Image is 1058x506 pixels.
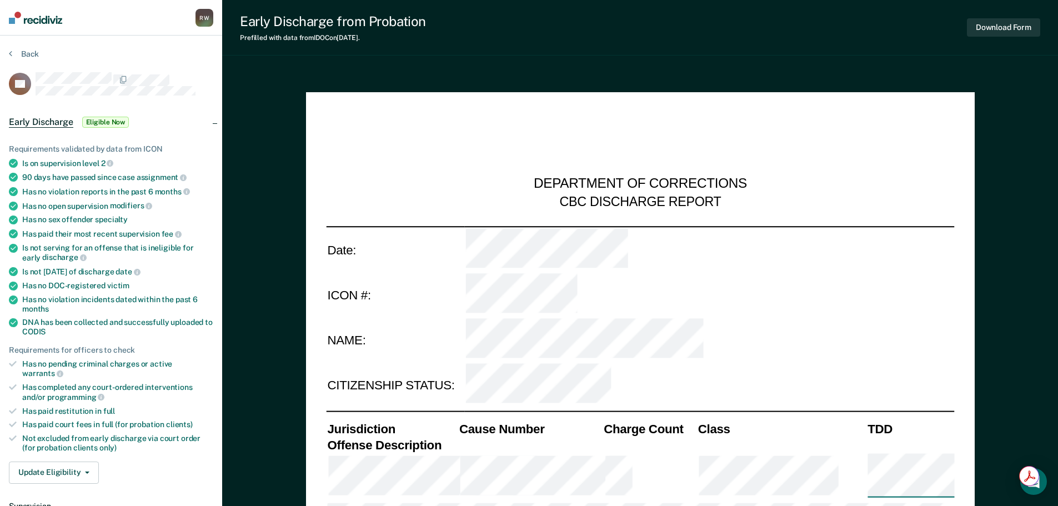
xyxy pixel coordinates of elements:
button: RW [195,9,213,27]
div: Has no pending criminal charges or active [22,359,213,378]
span: clients) [166,420,193,429]
div: Has no violation incidents dated within the past 6 [22,295,213,314]
div: Has no DOC-registered [22,281,213,290]
span: victim [107,281,129,290]
th: Charge Count [603,420,697,437]
span: Eligible Now [82,117,129,128]
button: Download Form [967,18,1040,37]
div: Has paid their most recent supervision [22,229,213,239]
div: R W [195,9,213,27]
div: 90 days have passed since case [22,172,213,182]
td: CITIZENSHIP STATUS: [326,363,464,409]
div: Prefilled with data from IDOC on [DATE] . [240,34,426,42]
span: CODIS [22,327,46,336]
div: CBC DISCHARGE REPORT [559,193,721,210]
div: Is on supervision level [22,158,213,168]
span: fee [162,229,182,238]
div: Is not serving for an offense that is ineligible for early [22,243,213,262]
span: specialty [95,215,128,224]
th: Cause Number [458,420,602,437]
td: Date: [326,226,464,272]
div: Has completed any court-ordered interventions and/or [22,383,213,402]
span: discharge [42,253,87,262]
span: months [155,187,190,196]
span: modifiers [110,201,153,210]
button: Back [9,49,39,59]
div: Has paid court fees in full (for probation [22,420,213,429]
span: assignment [137,173,187,182]
div: DNA has been collected and successfully uploaded to [22,318,213,337]
th: Offense Description [326,437,458,453]
div: Requirements for officers to check [9,345,213,355]
th: Class [696,420,866,437]
div: DEPARTMENT OF CORRECTIONS [534,176,747,193]
div: Requirements validated by data from ICON [9,144,213,154]
th: Jurisdiction [326,420,458,437]
span: warrants [22,369,63,378]
th: TDD [866,420,954,437]
div: Is not [DATE] of discharge [22,267,213,277]
td: NAME: [326,318,464,363]
span: programming [47,393,104,402]
div: Has no violation reports in the past 6 [22,187,213,197]
div: Has no sex offender [22,215,213,224]
div: Has no open supervision [22,201,213,211]
span: Early Discharge [9,117,73,128]
div: Has paid restitution in [22,407,213,416]
span: only) [99,443,117,452]
div: Not excluded from early discharge via court order (for probation clients [22,434,213,453]
span: full [103,407,115,415]
td: ICON #: [326,272,464,318]
button: Update Eligibility [9,462,99,484]
span: date [116,267,140,276]
span: 2 [101,159,114,168]
div: Early Discharge from Probation [240,13,426,29]
span: months [22,304,49,313]
img: Recidiviz [9,12,62,24]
